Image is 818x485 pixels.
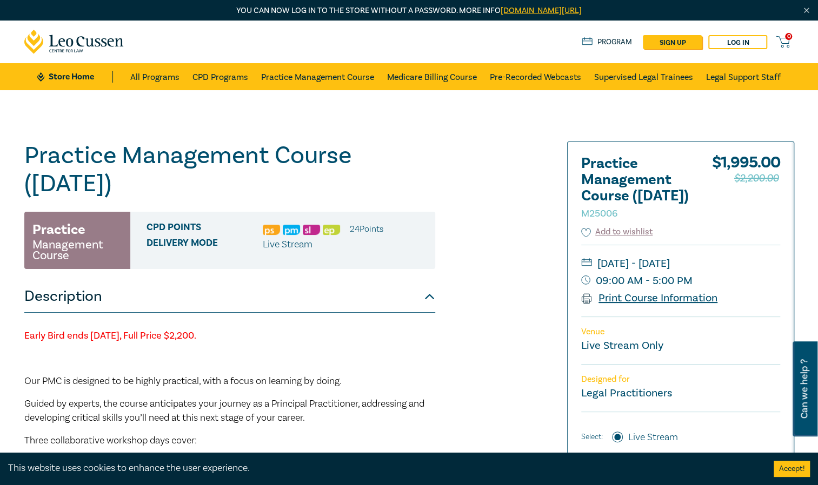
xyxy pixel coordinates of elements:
div: $ 1,995.00 [712,156,780,226]
small: M25006 [581,207,617,220]
img: Ethics & Professional Responsibility [323,225,340,235]
span: Can we help ? [799,348,809,430]
span: 0 [785,33,792,40]
h1: Practice Management Course ([DATE]) [24,142,435,198]
h3: Practice [32,220,85,239]
a: Supervised Legal Trainees [594,63,693,90]
a: Legal Support Staff [706,63,781,90]
span: Select: [581,431,603,443]
span: Our PMC is designed to be highly practical, with a focus on learning by doing. [24,375,342,387]
h2: Practice Management Course ([DATE]) [581,156,700,220]
button: Description [24,280,435,313]
a: sign up [643,35,702,49]
img: Professional Skills [263,225,280,235]
span: $2,200.00 [734,170,779,187]
p: Designed for [581,374,780,385]
small: [DATE] - [DATE] [581,255,780,272]
a: Program [582,36,632,48]
img: Practice Management & Business Skills [283,225,300,235]
a: All Programs [130,63,179,90]
img: Close [802,6,811,15]
a: Print Course Information [581,291,718,305]
span: Three collaborative workshop days cover: [24,434,197,447]
p: Venue [581,327,780,337]
div: This website uses cookies to enhance the user experience. [8,461,757,475]
button: Accept cookies [774,461,810,477]
a: [DOMAIN_NAME][URL] [501,5,582,16]
button: Add to wishlist [581,226,653,238]
a: Medicare Billing Course [387,63,477,90]
span: Guided by experts, the course anticipates your journey as a Principal Practitioner, addressing an... [24,398,424,424]
span: Live Stream [263,238,312,251]
li: 24 Point s [350,222,383,236]
a: Log in [708,35,767,49]
small: Legal Practitioners [581,386,672,400]
a: Pre-Recorded Webcasts [490,63,581,90]
span: CPD Points [147,222,263,236]
a: Practice Management Course [261,63,374,90]
a: Live Stream Only [581,339,663,353]
small: Management Course [32,239,122,261]
a: CPD Programs [192,63,248,90]
label: Live Stream [628,430,678,444]
small: 09:00 AM - 5:00 PM [581,272,780,289]
a: Store Home [37,71,112,83]
strong: Early Bird ends [DATE], Full Price $2,200. [24,329,196,342]
span: Delivery Mode [147,238,263,252]
img: Substantive Law [303,225,320,235]
p: You can now log in to the store without a password. More info [24,5,794,17]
